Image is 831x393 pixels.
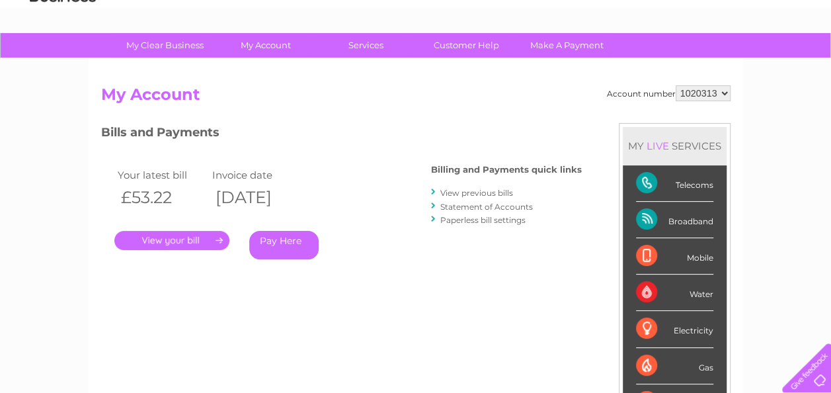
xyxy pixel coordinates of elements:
a: Blog [716,56,735,66]
a: View previous bills [440,188,513,198]
td: Invoice date [209,166,304,184]
th: [DATE] [209,184,304,211]
a: Log out [787,56,818,66]
div: Clear Business is a trading name of Verastar Limited (registered in [GEOGRAPHIC_DATA] No. 3667643... [104,7,729,64]
a: My Clear Business [110,33,219,58]
div: Water [636,275,713,311]
div: MY SERVICES [623,127,727,165]
a: My Account [211,33,320,58]
div: Telecoms [636,165,713,202]
a: Paperless bill settings [440,215,526,225]
a: Pay Here [249,231,319,259]
a: Energy [631,56,660,66]
div: Account number [607,85,731,101]
div: Broadband [636,202,713,238]
a: . [114,231,229,250]
a: Statement of Accounts [440,202,533,212]
th: £53.22 [114,184,210,211]
h3: Bills and Payments [101,123,582,146]
a: 0333 014 3131 [582,7,673,23]
div: LIVE [644,140,672,152]
td: Your latest bill [114,166,210,184]
h4: Billing and Payments quick links [431,165,582,175]
a: Contact [743,56,775,66]
div: Mobile [636,238,713,275]
div: Electricity [636,311,713,347]
div: Gas [636,348,713,384]
a: Water [598,56,623,66]
a: Customer Help [412,33,521,58]
a: Telecoms [668,56,708,66]
a: Services [311,33,420,58]
a: Make A Payment [512,33,621,58]
img: logo.png [29,34,97,75]
h2: My Account [101,85,731,110]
